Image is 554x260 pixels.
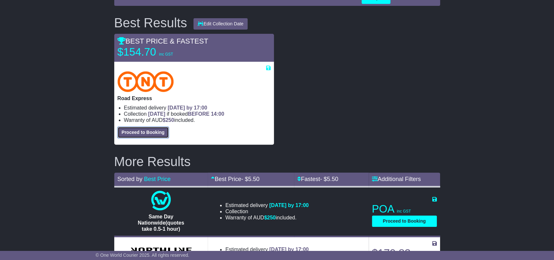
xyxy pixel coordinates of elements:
[163,117,174,123] span: $
[297,176,338,182] a: Fastest- $5.50
[124,105,271,111] li: Estimated delivery
[225,208,309,214] li: Collection
[372,176,421,182] a: Additional Filters
[397,209,411,214] span: inc GST
[211,176,259,182] a: Best Price- $5.50
[327,176,338,182] span: 5.50
[225,246,326,253] li: Estimated delivery
[117,37,208,45] span: BEST PRICE & FASTEST
[117,127,169,138] button: Proceed to Booking
[211,111,224,117] span: 14:00
[148,111,165,117] span: [DATE]
[264,215,276,220] span: $
[188,111,210,117] span: BEFORE
[225,202,309,208] li: Estimated delivery
[372,215,437,227] button: Proceed to Booking
[320,176,338,182] span: - $
[148,111,224,117] span: if booked
[111,16,191,30] div: Best Results
[159,52,173,57] span: inc GST
[269,247,309,252] span: [DATE] by 17:00
[269,202,309,208] span: [DATE] by 17:00
[96,253,190,258] span: © One World Courier 2025. All rights reserved.
[372,247,437,260] p: $170.83
[124,117,271,123] li: Warranty of AUD included.
[117,45,199,58] p: $154.70
[166,117,174,123] span: 250
[124,111,271,117] li: Collection
[241,176,259,182] span: - $
[117,95,271,101] p: Road Express
[168,105,207,110] span: [DATE] by 17:00
[225,214,309,221] li: Warranty of AUD included.
[151,191,171,210] img: One World Courier: Same Day Nationwide(quotes take 0.5-1 hour)
[372,202,437,215] p: POA
[267,215,276,220] span: 250
[193,18,248,30] button: Edit Collection Date
[114,154,440,169] h2: More Results
[144,176,171,182] a: Best Price
[117,71,174,92] img: TNT Domestic: Road Express
[138,214,184,232] span: Same Day Nationwide(quotes take 0.5-1 hour)
[129,245,193,256] img: Northline Distribution: GENERAL
[117,176,142,182] span: Sorted by
[248,176,259,182] span: 5.50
